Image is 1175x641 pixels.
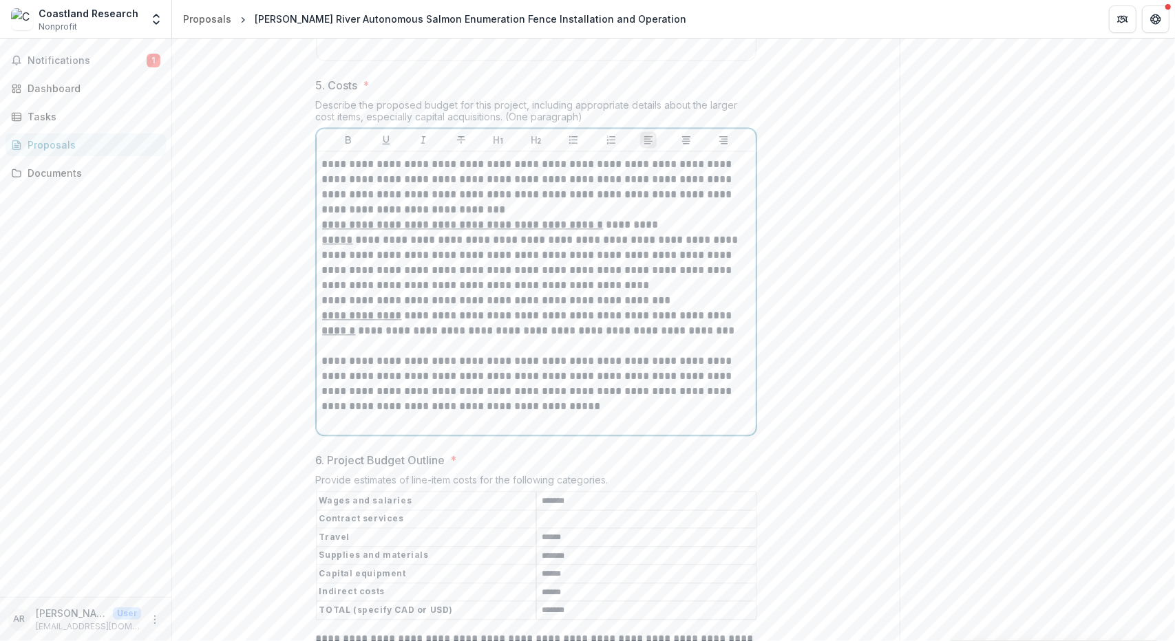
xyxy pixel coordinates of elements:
[1109,6,1136,33] button: Partners
[565,131,582,148] button: Bullet List
[378,131,394,148] button: Underline
[39,21,77,33] span: Nonprofit
[316,99,756,128] div: Describe the proposed budget for this project, including appropriate details about the larger cos...
[316,601,536,620] th: TOTAL (specify CAD or USD)
[28,138,155,152] div: Proposals
[147,611,163,628] button: More
[6,162,166,184] a: Documents
[6,77,166,100] a: Dashboard
[528,131,544,148] button: Heading 2
[490,131,507,148] button: Heading 1
[316,77,358,94] p: 5. Costs
[11,8,33,30] img: Coastland Research
[6,105,166,128] a: Tasks
[316,528,536,547] th: Travel
[6,50,166,72] button: Notifications1
[147,6,166,33] button: Open entity switcher
[640,131,657,148] button: Align Left
[28,55,147,67] span: Notifications
[255,12,686,26] div: [PERSON_NAME] River Autonomous Salmon Enumeration Fence Installation and Operation
[178,9,692,29] nav: breadcrumb
[316,452,445,468] p: 6. Project Budget Outline
[39,6,138,21] div: Coastland Research
[36,606,107,620] p: [PERSON_NAME]
[28,166,155,180] div: Documents
[316,510,536,528] th: Contract services
[183,12,231,26] div: Proposals
[316,565,536,583] th: Capital equipment
[6,133,166,156] a: Proposals
[178,9,237,29] a: Proposals
[415,131,432,148] button: Italicize
[316,546,536,565] th: Supplies and materials
[453,131,469,148] button: Strike
[316,492,536,510] th: Wages and salaries
[113,607,141,620] p: User
[1142,6,1169,33] button: Get Help
[340,131,357,148] button: Bold
[316,583,536,601] th: Indirect costs
[316,474,756,491] div: Provide estimates of line-item costs for the following categories.
[28,81,155,96] div: Dashboard
[678,131,695,148] button: Align Center
[36,620,141,633] p: [EMAIL_ADDRESS][DOMAIN_NAME]
[715,131,732,148] button: Align Right
[147,54,160,67] span: 1
[603,131,620,148] button: Ordered List
[14,615,25,624] div: Andrew Rosenberger
[28,109,155,124] div: Tasks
